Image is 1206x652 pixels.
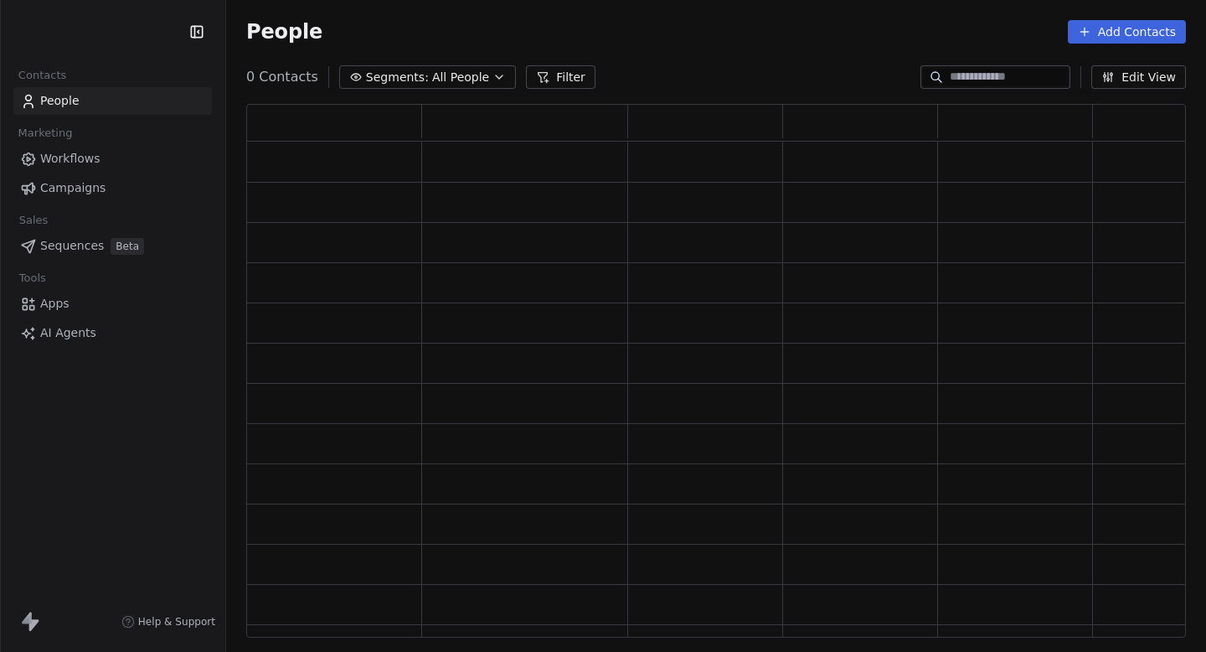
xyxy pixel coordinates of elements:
a: People [13,87,212,115]
span: Help & Support [138,615,215,629]
a: Help & Support [121,615,215,629]
span: Workflows [40,150,100,168]
span: Apps [40,295,70,313]
span: People [40,92,80,110]
a: Workflows [13,145,212,173]
span: Sales [12,208,55,233]
span: 0 Contacts [246,67,318,87]
span: Beta [111,238,144,255]
button: Add Contacts [1068,20,1186,44]
span: Segments: [366,69,429,86]
span: People [246,19,322,44]
span: All People [432,69,489,86]
a: AI Agents [13,319,212,347]
a: Apps [13,290,212,318]
span: AI Agents [40,324,96,342]
a: Campaigns [13,174,212,202]
span: Contacts [11,63,74,88]
button: Filter [526,65,595,89]
span: Marketing [11,121,80,146]
span: Tools [12,266,53,291]
span: Campaigns [40,179,106,197]
button: Edit View [1091,65,1186,89]
a: SequencesBeta [13,232,212,260]
span: Sequences [40,237,104,255]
